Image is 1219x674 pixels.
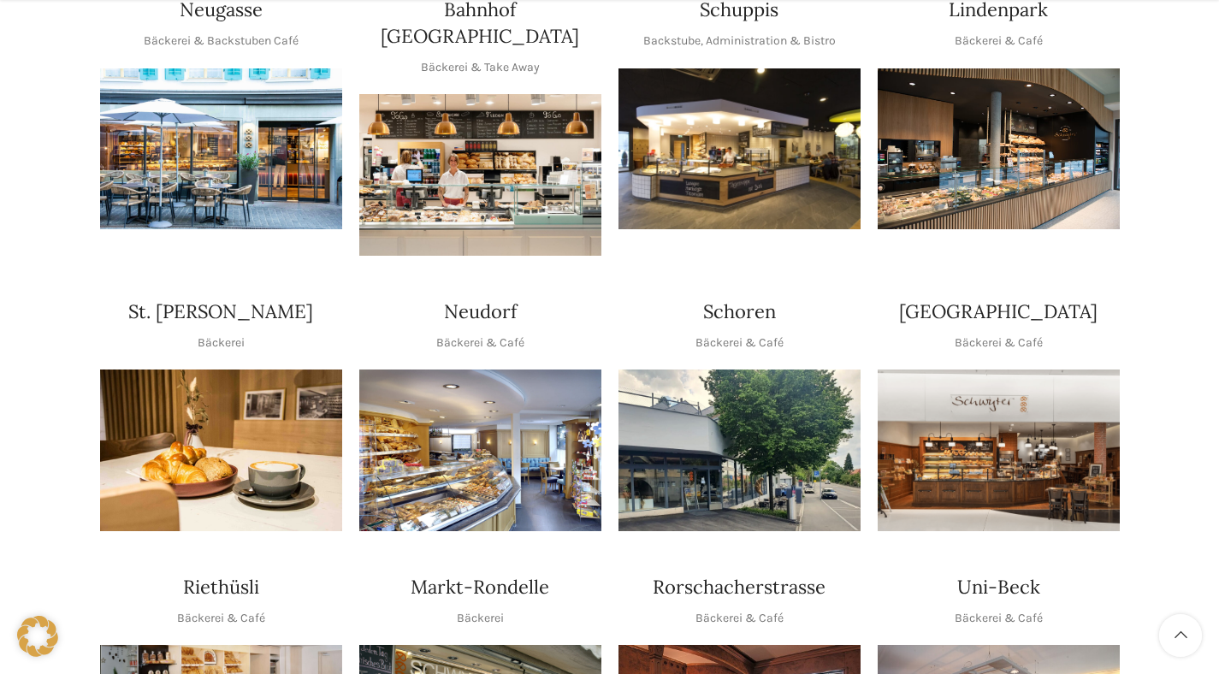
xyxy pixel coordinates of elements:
div: 1 / 1 [100,68,342,230]
h4: Riethüsli [183,574,259,600]
img: Schwyter-1800x900 [878,370,1120,531]
p: Bäckerei & Café [695,334,784,352]
img: schwyter-23 [100,370,342,531]
a: Scroll to top button [1159,614,1202,657]
div: 1 / 1 [878,68,1120,230]
img: 150130-Schwyter-013 [618,68,861,230]
h4: Markt-Rondelle [411,574,549,600]
p: Bäckerei & Café [177,609,265,628]
div: 1 / 1 [100,370,342,531]
div: 1 / 1 [618,370,861,531]
p: Backstube, Administration & Bistro [643,32,836,50]
p: Bäckerei & Take Away [421,58,540,77]
p: Bäckerei & Café [955,609,1043,628]
p: Bäckerei [198,334,245,352]
img: Bahnhof St. Gallen [359,94,601,256]
img: 0842cc03-b884-43c1-a0c9-0889ef9087d6 copy [618,370,861,531]
h4: Uni-Beck [957,574,1040,600]
p: Bäckerei & Café [436,334,524,352]
img: 017-e1571925257345 [878,68,1120,230]
img: Neudorf_1 [359,370,601,531]
div: 1 / 1 [359,370,601,531]
h4: Neudorf [444,299,517,325]
p: Bäckerei & Café [955,334,1043,352]
h4: Rorschacherstrasse [653,574,825,600]
p: Bäckerei [457,609,504,628]
h4: St. [PERSON_NAME] [128,299,313,325]
p: Bäckerei & Café [955,32,1043,50]
div: 1 / 1 [618,68,861,230]
h4: Schoren [703,299,776,325]
h4: [GEOGRAPHIC_DATA] [899,299,1098,325]
img: Neugasse [100,68,342,230]
p: Bäckerei & Café [695,609,784,628]
p: Bäckerei & Backstuben Café [144,32,299,50]
div: 1 / 1 [359,94,601,256]
div: 1 / 1 [878,370,1120,531]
